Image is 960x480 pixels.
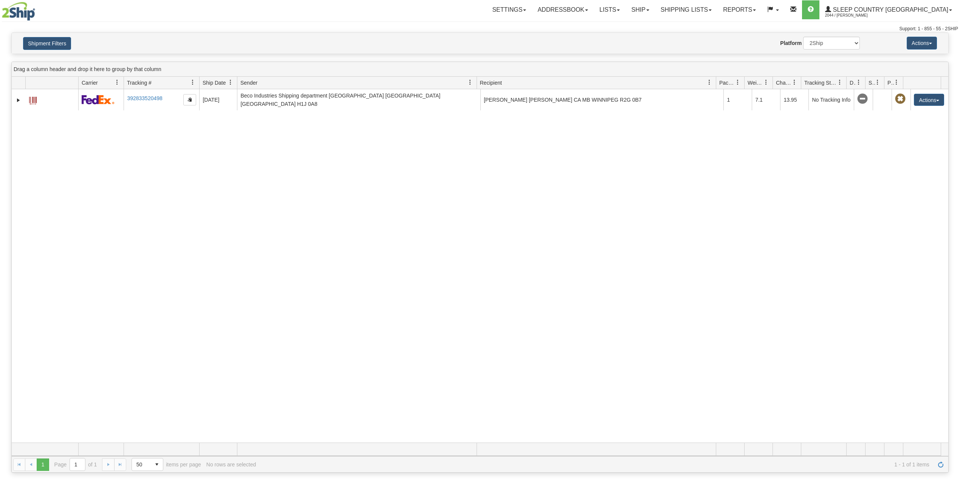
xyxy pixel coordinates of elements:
[731,76,744,89] a: Packages filter column settings
[914,94,944,106] button: Actions
[29,93,37,105] a: Label
[54,458,97,471] span: Page of 1
[82,79,98,87] span: Carrier
[831,6,948,13] span: Sleep Country [GEOGRAPHIC_DATA]
[819,0,958,19] a: Sleep Country [GEOGRAPHIC_DATA] 2044 / [PERSON_NAME]
[199,89,237,110] td: [DATE]
[136,461,146,468] span: 50
[70,458,85,471] input: Page 1
[723,89,752,110] td: 1
[594,0,626,19] a: Lists
[895,94,906,104] span: Pickup Not Assigned
[203,79,226,87] span: Ship Date
[206,461,256,468] div: No rows are selected
[132,458,201,471] span: items per page
[780,89,808,110] td: 13.95
[464,76,477,89] a: Sender filter column settings
[480,79,502,87] span: Recipient
[907,37,937,50] button: Actions
[869,79,875,87] span: Shipment Issues
[626,0,655,19] a: Ship
[748,79,763,87] span: Weight
[703,76,716,89] a: Recipient filter column settings
[82,95,115,104] img: 2 - FedEx Express®
[719,79,735,87] span: Packages
[852,76,865,89] a: Delivery Status filter column settings
[776,79,792,87] span: Charge
[788,76,801,89] a: Charge filter column settings
[780,39,802,47] label: Platform
[804,79,837,87] span: Tracking Status
[808,89,854,110] td: No Tracking Info
[717,0,762,19] a: Reports
[760,76,773,89] a: Weight filter column settings
[237,89,480,110] td: Beco Industries Shipping department [GEOGRAPHIC_DATA] [GEOGRAPHIC_DATA] [GEOGRAPHIC_DATA] H1J 0A8
[825,12,882,19] span: 2044 / [PERSON_NAME]
[127,95,162,101] a: 392833520498
[850,79,856,87] span: Delivery Status
[935,458,947,471] a: Refresh
[183,94,196,105] button: Copy to clipboard
[186,76,199,89] a: Tracking # filter column settings
[151,458,163,471] span: select
[532,0,594,19] a: Addressbook
[132,458,163,471] span: Page sizes drop down
[15,96,22,104] a: Expand
[224,76,237,89] a: Ship Date filter column settings
[23,37,71,50] button: Shipment Filters
[857,94,868,104] span: No Tracking Info
[887,79,894,87] span: Pickup Status
[833,76,846,89] a: Tracking Status filter column settings
[240,79,257,87] span: Sender
[2,2,35,21] img: logo2044.jpg
[655,0,717,19] a: Shipping lists
[486,0,532,19] a: Settings
[871,76,884,89] a: Shipment Issues filter column settings
[890,76,903,89] a: Pickup Status filter column settings
[261,461,929,468] span: 1 - 1 of 1 items
[480,89,724,110] td: [PERSON_NAME] [PERSON_NAME] CA MB WINNIPEG R2G 0B7
[37,458,49,471] span: Page 1
[12,62,948,77] div: grid grouping header
[2,26,958,32] div: Support: 1 - 855 - 55 - 2SHIP
[127,79,152,87] span: Tracking #
[943,201,959,279] iframe: chat widget
[752,89,780,110] td: 7.1
[111,76,124,89] a: Carrier filter column settings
